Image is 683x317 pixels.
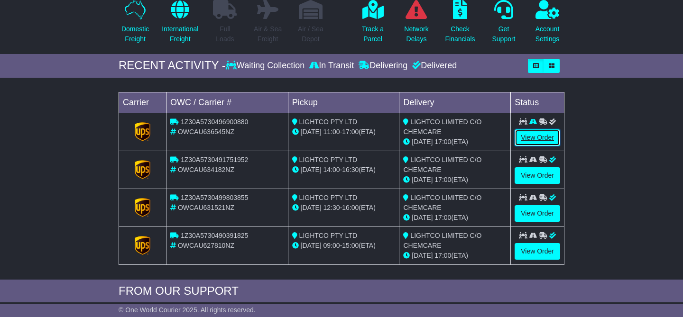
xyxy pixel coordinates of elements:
[299,118,357,126] span: LIGHTCO PTY LTD
[410,61,457,71] div: Delivered
[403,118,481,136] span: LIGHTCO LIMITED C/O CHEMCARE
[323,166,340,173] span: 14:00
[301,128,322,136] span: [DATE]
[178,242,234,249] span: OWCAU627810NZ
[135,198,151,217] img: GetCarrierServiceLogo
[404,24,428,44] p: Network Delays
[403,232,481,249] span: LIGHTCO LIMITED C/O CHEMCARE
[181,194,248,201] span: 1Z30A5730499803855
[135,122,151,141] img: GetCarrierServiceLogo
[342,204,359,211] span: 16:00
[178,204,234,211] span: OWCAU631521NZ
[515,243,560,260] a: View Order
[178,128,234,136] span: OWCAU636545NZ
[434,138,451,145] span: 17:00
[323,204,340,211] span: 12:30
[119,92,166,113] td: Carrier
[119,59,226,72] div: RECENT ACTIVITY -
[403,137,507,147] div: (ETA)
[399,92,511,113] td: Delivery
[301,242,322,249] span: [DATE]
[434,176,451,183] span: 17:00
[515,129,560,146] a: View Order
[292,241,396,251] div: - (ETA)
[445,24,475,44] p: Check Financials
[412,252,433,259] span: [DATE]
[511,92,564,113] td: Status
[342,128,359,136] span: 17:00
[323,242,340,249] span: 09:00
[213,24,237,44] p: Full Loads
[412,176,433,183] span: [DATE]
[226,61,307,71] div: Waiting Collection
[162,24,198,44] p: International Freight
[515,205,560,222] a: View Order
[292,203,396,213] div: - (ETA)
[292,165,396,175] div: - (ETA)
[403,175,507,185] div: (ETA)
[301,166,322,173] span: [DATE]
[301,204,322,211] span: [DATE]
[299,232,357,239] span: LIGHTCO PTY LTD
[299,194,357,201] span: LIGHTCO PTY LTD
[515,167,560,184] a: View Order
[492,24,515,44] p: Get Support
[292,127,396,137] div: - (ETA)
[403,251,507,261] div: (ETA)
[342,166,359,173] span: 16:30
[254,24,282,44] p: Air & Sea Freight
[412,214,433,221] span: [DATE]
[288,92,399,113] td: Pickup
[119,284,564,298] div: FROM OUR SUPPORT
[362,24,384,44] p: Track a Parcel
[298,24,323,44] p: Air / Sea Depot
[403,156,481,173] span: LIGHTCO LIMITED C/O CHEMCARE
[181,156,248,163] span: 1Z30A5730491751952
[307,61,356,71] div: In Transit
[356,61,410,71] div: Delivering
[434,252,451,259] span: 17:00
[299,156,357,163] span: LIGHTCO PTY LTD
[166,92,288,113] td: OWC / Carrier #
[412,138,433,145] span: [DATE]
[135,160,151,179] img: GetCarrierServiceLogo
[178,166,234,173] span: OWCAU634182NZ
[403,194,481,211] span: LIGHTCO LIMITED C/O CHEMCARE
[121,24,149,44] p: Domestic Freight
[323,128,340,136] span: 11:00
[535,24,560,44] p: Account Settings
[403,213,507,223] div: (ETA)
[342,242,359,249] span: 15:00
[119,306,256,314] span: © One World Courier 2025. All rights reserved.
[181,232,248,239] span: 1Z30A5730490391825
[434,214,451,221] span: 17:00
[181,118,248,126] span: 1Z30A5730496900880
[135,236,151,255] img: GetCarrierServiceLogo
